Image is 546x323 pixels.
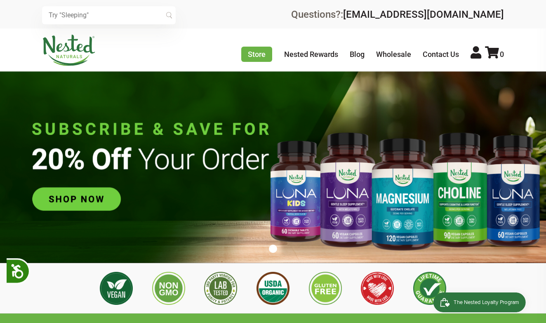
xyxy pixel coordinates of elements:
[269,245,277,253] button: 1 of 1
[422,290,538,315] iframe: Button to open loyalty program pop-up
[413,272,446,305] img: Lifetime Guarantee
[361,272,394,305] img: Made with Love
[204,272,237,305] img: 3rd Party Lab Tested
[500,50,504,59] span: 0
[257,272,289,305] img: USDA Organic
[376,50,411,59] a: Wholesale
[291,9,504,19] div: Questions?:
[284,50,338,59] a: Nested Rewards
[42,35,96,66] img: Nested Naturals
[485,50,504,59] a: 0
[423,50,459,59] a: Contact Us
[309,272,342,305] img: Gluten Free
[100,272,133,305] img: Vegan
[42,6,176,24] input: Try "Sleeping"
[350,50,365,59] a: Blog
[241,47,272,62] a: Store
[152,272,185,305] img: Non GMO
[343,9,504,20] a: [EMAIL_ADDRESS][DOMAIN_NAME]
